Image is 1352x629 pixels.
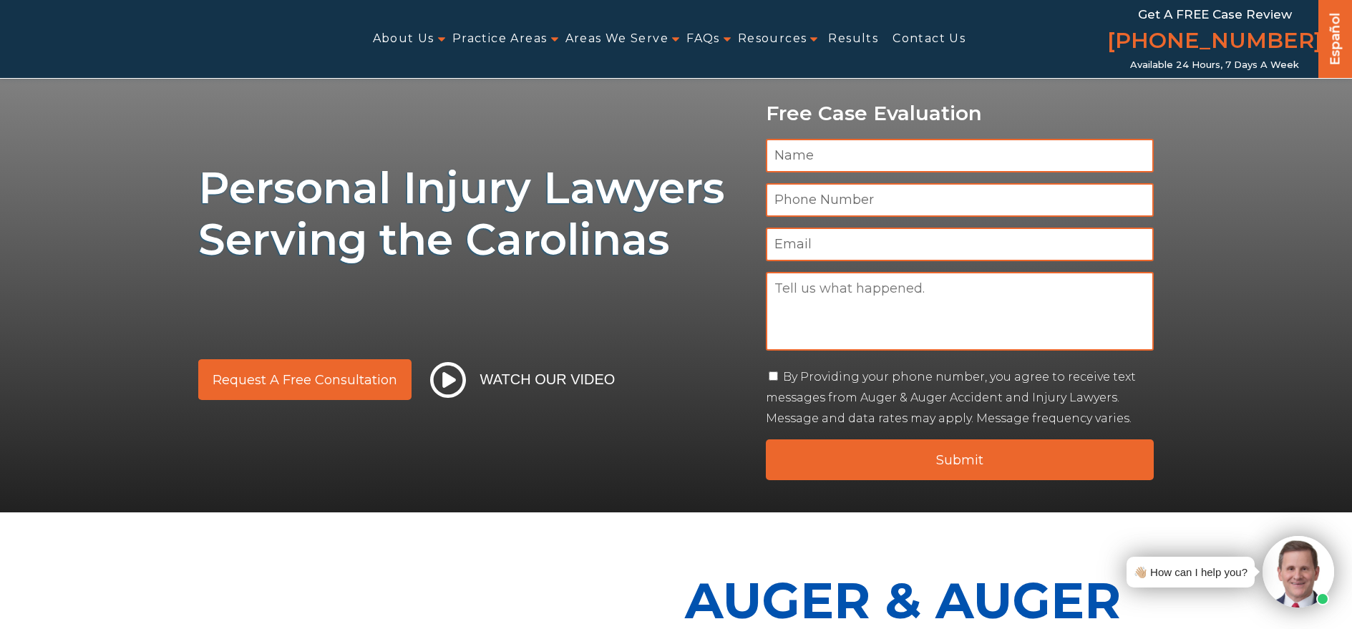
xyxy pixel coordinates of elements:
a: Results [828,23,878,55]
input: Name [766,139,1154,172]
label: By Providing your phone number, you agree to receive text messages from Auger & Auger Accident an... [766,370,1136,425]
img: sub text [198,273,618,327]
p: Free Case Evaluation [766,102,1154,125]
a: Request a Free Consultation [198,359,412,400]
a: About Us [373,23,434,55]
input: Email [766,228,1154,261]
span: Request a Free Consultation [213,374,397,386]
a: [PHONE_NUMBER] [1107,25,1322,59]
span: Available 24 Hours, 7 Days a Week [1130,59,1299,71]
input: Submit [766,439,1154,480]
input: Phone Number [766,183,1154,217]
span: Get a FREE Case Review [1138,7,1292,21]
img: Auger & Auger Accident and Injury Lawyers Logo [9,22,231,57]
a: Resources [738,23,807,55]
div: 👋🏼 How can I help you? [1134,562,1248,582]
a: FAQs [686,23,720,55]
a: Areas We Serve [565,23,669,55]
a: Contact Us [893,23,966,55]
h1: Personal Injury Lawyers Serving the Carolinas [198,162,749,265]
a: Practice Areas [452,23,548,55]
button: Watch Our Video [426,361,620,399]
img: Intaker widget Avatar [1263,536,1334,608]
